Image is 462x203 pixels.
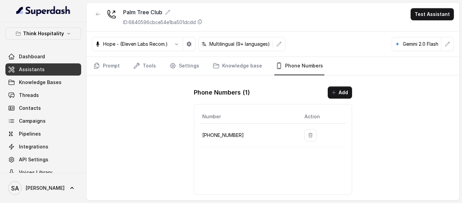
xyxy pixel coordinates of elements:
[19,66,45,73] span: Assistants
[5,166,81,179] a: Voices Library
[11,185,19,192] text: SA
[5,63,81,76] a: Assistants
[19,118,46,124] span: Campaigns
[395,41,400,47] svg: google logo
[123,19,196,26] p: ID: 6840596cbce54e1ba501dcdd
[209,41,270,47] p: Multilingual (9+ languages)
[5,128,81,140] a: Pipelines
[411,8,454,20] button: Test Assistant
[299,110,346,124] th: Action
[19,156,48,163] span: API Settings
[328,86,352,99] button: Add
[5,50,81,63] a: Dashboard
[123,8,203,16] div: Palm Tree Club
[5,141,81,153] a: Integrations
[92,57,121,75] a: Prompt
[403,41,438,47] p: Gemini 2.0 Flash
[194,87,250,98] h1: Phone Numbers ( 1 )
[274,57,324,75] a: Phone Numbers
[19,92,39,99] span: Threads
[5,154,81,166] a: API Settings
[26,185,65,191] span: [PERSON_NAME]
[19,53,45,60] span: Dashboard
[23,29,64,38] p: Think Hospitality
[19,105,41,111] span: Contacts
[211,57,263,75] a: Knowledge base
[5,89,81,101] a: Threads
[5,102,81,114] a: Contacts
[19,130,41,137] span: Pipelines
[19,143,48,150] span: Integrations
[16,5,71,16] img: light.svg
[200,110,299,124] th: Number
[103,41,168,47] p: Hope - (Eleven Labs Recom.)
[202,131,294,139] p: [PHONE_NUMBER]
[5,76,81,88] a: Knowledge Bases
[19,79,62,86] span: Knowledge Bases
[168,57,201,75] a: Settings
[19,169,52,176] span: Voices Library
[5,115,81,127] a: Campaigns
[5,27,81,40] button: Think Hospitality
[132,57,157,75] a: Tools
[5,179,81,198] a: [PERSON_NAME]
[92,57,454,75] nav: Tabs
